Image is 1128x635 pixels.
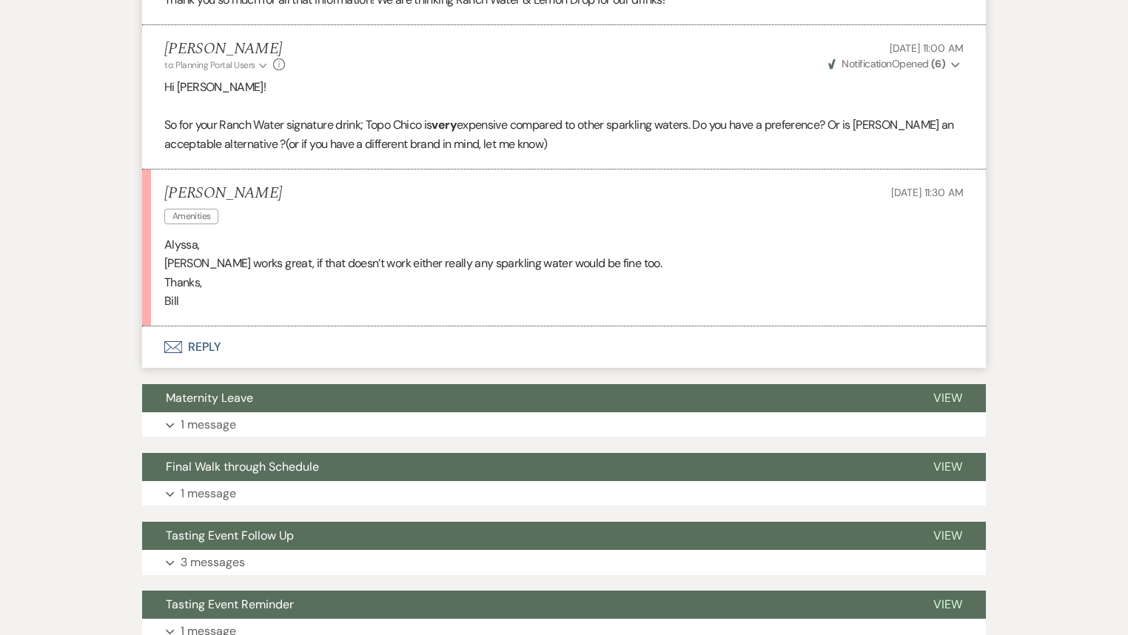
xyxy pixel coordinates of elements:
[164,254,964,273] p: [PERSON_NAME] works great, if that doesn’t work either really any sparkling water would be fine too.
[933,459,962,474] span: View
[164,273,964,292] p: Thanks,
[910,384,986,412] button: View
[166,597,294,612] span: Tasting Event Reminder
[164,184,282,203] h5: [PERSON_NAME]
[164,209,218,224] span: Amenities
[933,597,962,612] span: View
[142,384,910,412] button: Maternity Leave
[842,57,891,70] span: Notification
[910,522,986,550] button: View
[432,117,456,132] strong: very
[931,57,945,70] strong: ( 6 )
[166,390,253,406] span: Maternity Leave
[910,453,986,481] button: View
[828,57,945,70] span: Opened
[142,326,986,368] button: Reply
[164,235,964,255] p: Alyssa,
[166,528,294,543] span: Tasting Event Follow Up
[181,553,245,572] p: 3 messages
[826,56,964,72] button: NotificationOpened (6)
[164,78,964,97] p: Hi [PERSON_NAME]!
[142,591,910,619] button: Tasting Event Reminder
[164,40,285,58] h5: [PERSON_NAME]
[181,484,236,503] p: 1 message
[910,591,986,619] button: View
[164,58,269,72] button: to: Planning Portal Users
[164,59,255,71] span: to: Planning Portal Users
[890,41,964,55] span: [DATE] 11:00 AM
[142,522,910,550] button: Tasting Event Follow Up
[142,412,986,437] button: 1 message
[142,550,986,575] button: 3 messages
[933,528,962,543] span: View
[166,459,319,474] span: Final Walk through Schedule
[933,390,962,406] span: View
[181,415,236,434] p: 1 message
[142,481,986,506] button: 1 message
[891,186,964,199] span: [DATE] 11:30 AM
[164,292,964,311] p: Bill
[164,115,964,153] p: So for your Ranch Water signature drink; Topo Chico is expensive compared to other sparkling wate...
[142,453,910,481] button: Final Walk through Schedule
